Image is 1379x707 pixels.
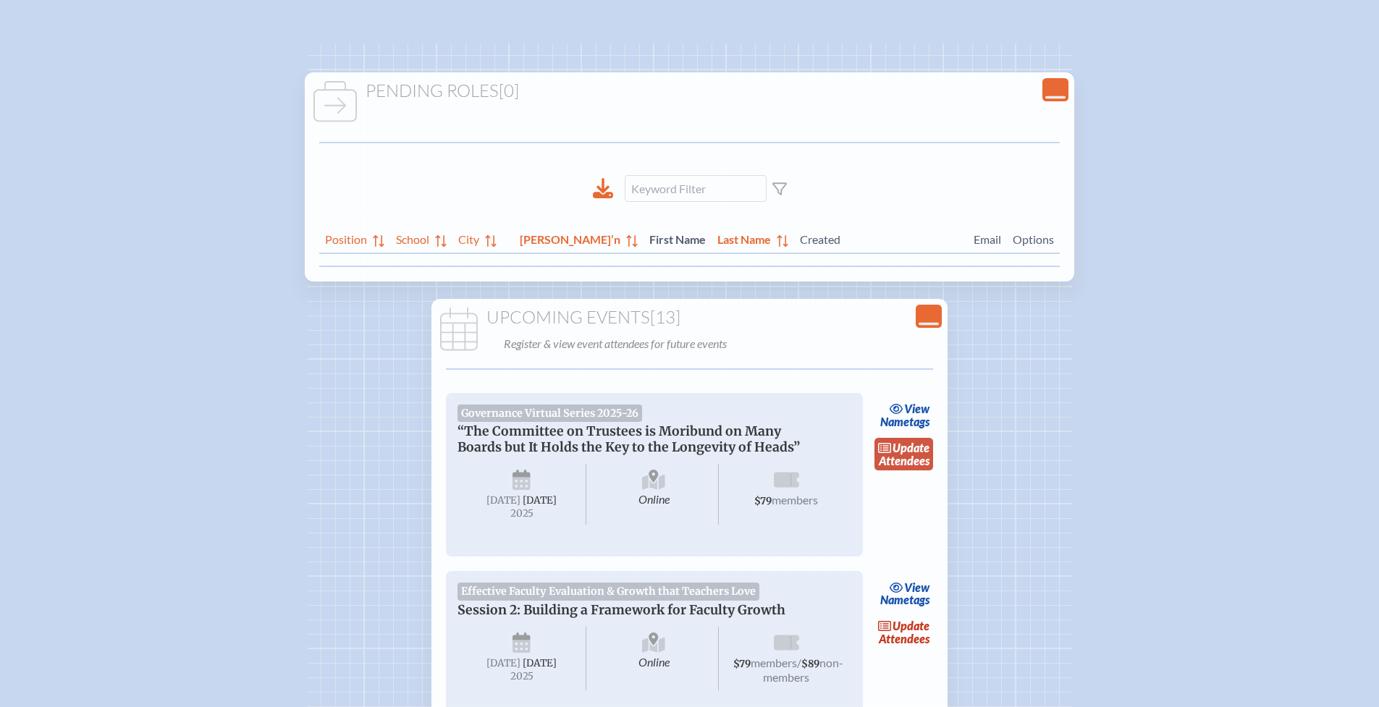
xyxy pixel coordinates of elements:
span: [13] [650,306,680,328]
h1: Upcoming Events [437,308,942,328]
a: viewNametags [877,399,934,432]
span: Governance Virtual Series 2025-26 [457,405,643,422]
span: non-members [763,656,843,684]
span: view [904,402,929,415]
span: Online [589,464,719,525]
span: 2025 [469,671,575,682]
span: view [904,580,929,594]
span: [DATE] [486,494,520,507]
span: $79 [733,658,751,670]
span: First Name [649,229,706,247]
p: Register & view event attendees for future events [504,334,940,354]
div: Download to CSV [593,178,613,199]
span: members [772,493,818,507]
span: update [893,441,929,454]
span: [DATE] [523,657,557,669]
a: updateAttendees [874,616,934,649]
span: / [797,656,801,669]
span: [0] [499,80,519,101]
a: viewNametags [877,577,934,610]
span: Created [800,229,962,247]
span: Options [1013,229,1054,247]
span: Online [589,627,719,690]
h1: Pending Roles [311,81,1068,101]
span: Position [325,229,367,247]
span: update [893,619,929,632]
span: $89 [801,658,819,670]
span: [DATE] [486,657,520,669]
span: “The Committee on Trustees is Moribund on Many Boards but It Holds the Key to the Longevity of He... [457,423,800,455]
span: members [751,656,797,669]
a: updateAttendees [874,438,934,471]
span: School [396,229,429,247]
span: Effective Faculty Evaluation & Growth that Teachers Love [457,583,760,600]
span: Session 2: Building a Framework for Faculty Growth [457,602,785,618]
input: Keyword Filter [625,175,767,202]
span: [DATE] [523,494,557,507]
span: $79 [754,495,772,507]
span: [PERSON_NAME]’n [520,229,620,247]
span: 2025 [469,508,575,519]
span: Email [974,229,1001,247]
span: City [458,229,479,247]
span: Last Name [717,229,771,247]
